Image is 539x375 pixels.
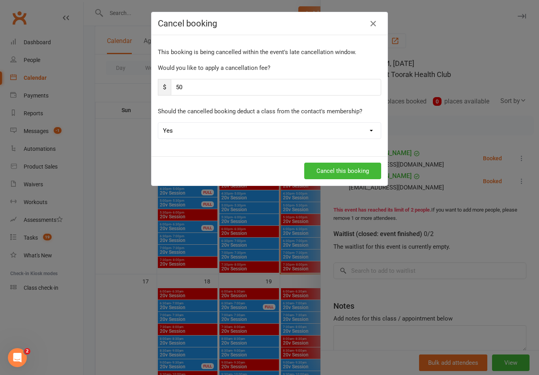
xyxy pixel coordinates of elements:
[158,79,171,96] span: $
[8,348,27,367] iframe: Intercom live chat
[304,163,381,179] button: Cancel this booking
[367,17,380,30] button: Close
[158,47,381,57] p: This booking is being cancelled within the event's late cancellation window.
[158,63,381,73] p: Would you like to apply a cancellation fee?
[158,19,381,28] h4: Cancel booking
[24,348,30,354] span: 2
[158,107,381,116] p: Should the cancelled booking deduct a class from the contact's membership?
